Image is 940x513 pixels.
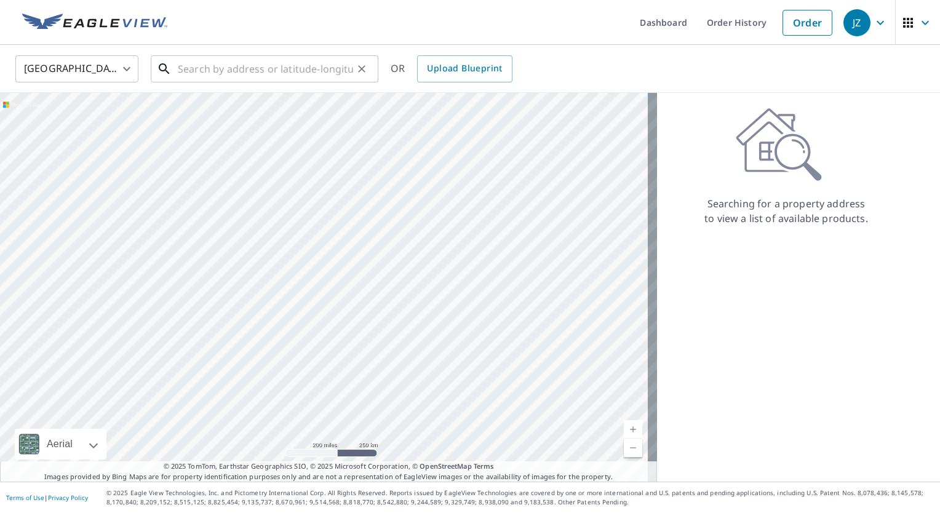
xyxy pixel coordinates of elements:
[783,10,832,36] a: Order
[474,461,494,471] a: Terms
[624,420,642,439] a: Current Level 5, Zoom In
[417,55,512,82] a: Upload Blueprint
[843,9,870,36] div: JZ
[391,55,512,82] div: OR
[164,461,494,472] span: © 2025 TomTom, Earthstar Geographics SIO, © 2025 Microsoft Corporation, ©
[178,52,353,86] input: Search by address or latitude-longitude
[420,461,471,471] a: OpenStreetMap
[6,494,88,501] p: |
[15,429,106,459] div: Aerial
[6,493,44,502] a: Terms of Use
[22,14,167,32] img: EV Logo
[704,196,869,226] p: Searching for a property address to view a list of available products.
[624,439,642,457] a: Current Level 5, Zoom Out
[353,60,370,78] button: Clear
[43,429,76,459] div: Aerial
[48,493,88,502] a: Privacy Policy
[106,488,934,507] p: © 2025 Eagle View Technologies, Inc. and Pictometry International Corp. All Rights Reserved. Repo...
[427,61,502,76] span: Upload Blueprint
[15,52,138,86] div: [GEOGRAPHIC_DATA]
